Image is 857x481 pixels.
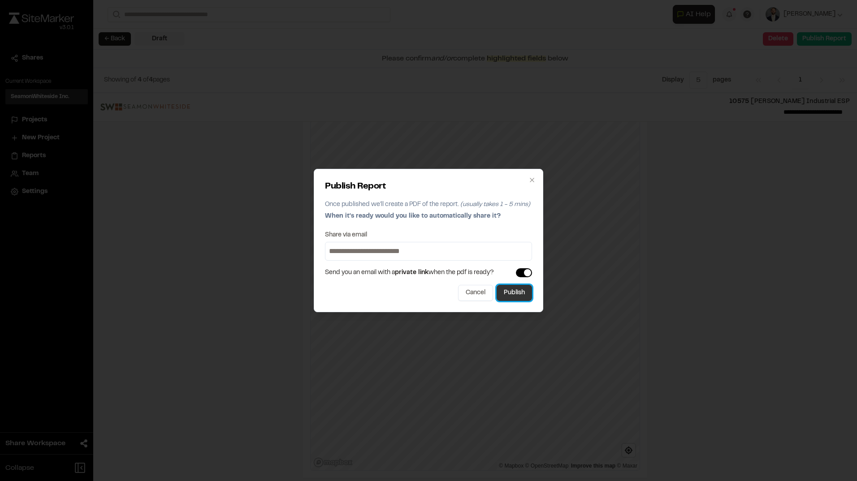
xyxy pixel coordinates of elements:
span: Send you an email with a when the pdf is ready? [325,268,494,278]
span: private link [395,270,428,275]
p: Once published we'll create a PDF of the report. [325,200,532,210]
button: Cancel [458,285,493,301]
h2: Publish Report [325,180,532,193]
span: (usually takes 1 - 5 mins) [460,202,530,207]
span: When it's ready would you like to automatically share it? [325,214,501,219]
label: Share via email [325,232,367,238]
button: Publish [497,285,532,301]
